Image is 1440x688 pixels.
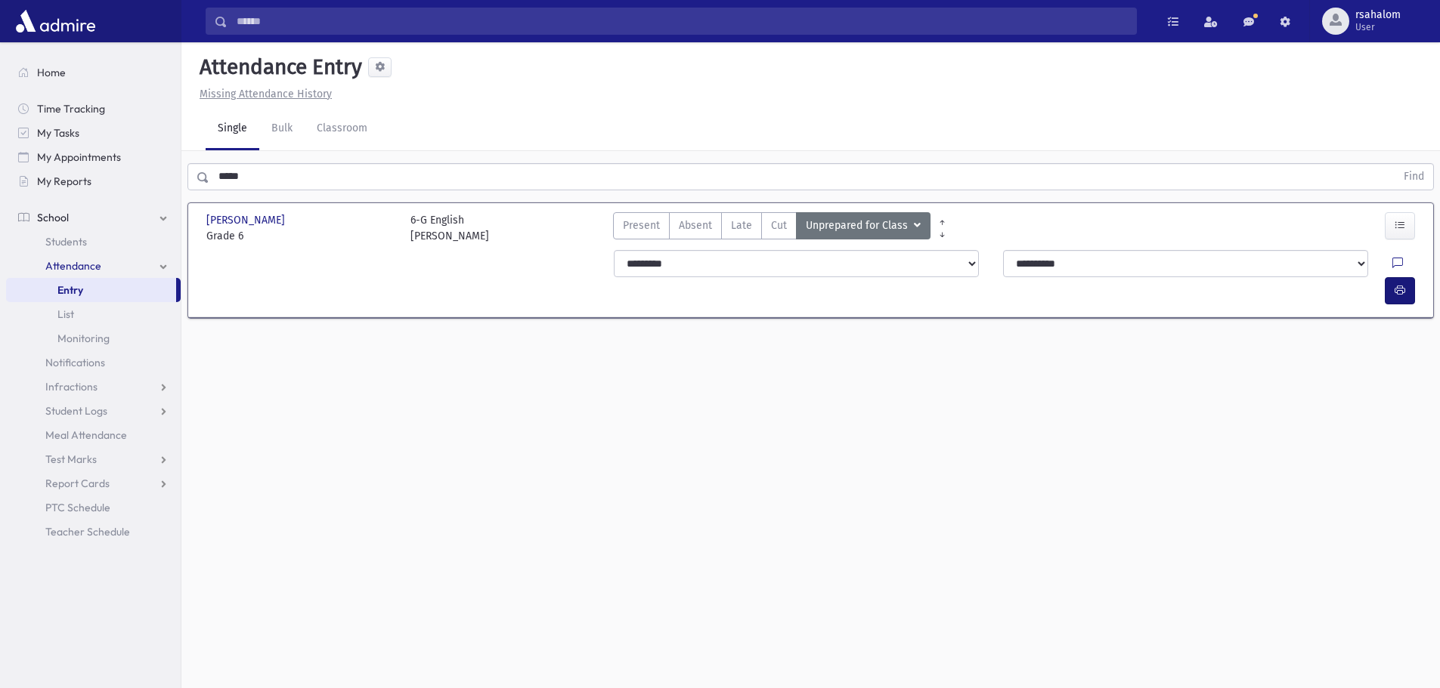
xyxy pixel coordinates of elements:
[6,375,181,399] a: Infractions
[37,102,105,116] span: Time Tracking
[305,108,379,150] a: Classroom
[45,259,101,273] span: Attendance
[45,477,110,490] span: Report Cards
[6,423,181,447] a: Meal Attendance
[206,228,395,244] span: Grade 6
[6,350,181,375] a: Notifications
[796,212,931,239] button: Unprepared for Class
[45,380,98,393] span: Infractions
[45,452,97,466] span: Test Marks
[37,174,91,188] span: My Reports
[6,230,181,254] a: Students
[6,326,181,350] a: Monitoring
[45,404,107,418] span: Student Logs
[45,356,105,369] span: Notifications
[57,332,110,345] span: Monitoring
[37,211,69,224] span: School
[194,54,362,80] h5: Attendance Entry
[6,169,181,193] a: My Reports
[57,283,83,297] span: Entry
[1355,21,1401,33] span: User
[6,302,181,326] a: List
[228,8,1136,35] input: Search
[45,428,127,442] span: Meal Attendance
[731,218,752,233] span: Late
[194,88,332,100] a: Missing Attendance History
[6,60,181,85] a: Home
[6,97,181,121] a: Time Tracking
[6,205,181,230] a: School
[6,520,181,544] a: Teacher Schedule
[6,471,181,495] a: Report Cards
[623,218,660,233] span: Present
[679,218,712,233] span: Absent
[57,307,74,321] span: List
[613,212,931,244] div: AttTypes
[37,66,66,79] span: Home
[6,278,176,302] a: Entry
[6,495,181,520] a: PTC Schedule
[806,218,911,234] span: Unprepared for Class
[6,447,181,471] a: Test Marks
[206,108,259,150] a: Single
[45,525,130,538] span: Teacher Schedule
[200,88,332,100] u: Missing Attendance History
[37,150,121,164] span: My Appointments
[37,126,79,140] span: My Tasks
[1355,9,1401,21] span: rsahalom
[6,399,181,423] a: Student Logs
[6,254,181,278] a: Attendance
[259,108,305,150] a: Bulk
[6,145,181,169] a: My Appointments
[206,212,288,228] span: [PERSON_NAME]
[12,6,99,36] img: AdmirePro
[6,121,181,145] a: My Tasks
[45,235,87,248] span: Students
[410,212,489,244] div: 6-G English [PERSON_NAME]
[771,218,787,233] span: Cut
[45,501,110,514] span: PTC Schedule
[1395,164,1433,190] button: Find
